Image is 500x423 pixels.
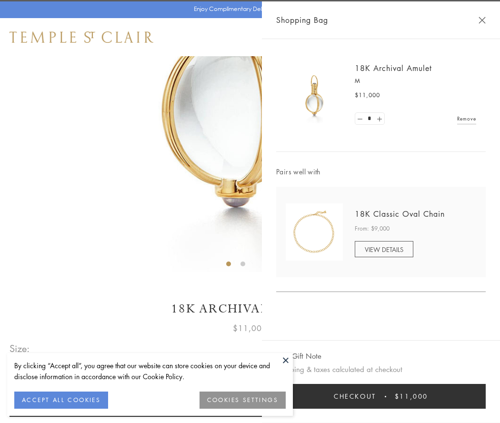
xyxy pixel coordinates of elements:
[10,31,153,43] img: Temple St. Clair
[233,322,267,334] span: $11,000
[276,14,328,26] span: Shopping Bag
[457,113,476,124] a: Remove
[10,341,30,356] span: Size:
[10,301,490,317] h1: 18K Archival Amulet
[276,166,486,177] span: Pairs well with
[355,63,432,73] a: 18K Archival Amulet
[194,4,302,14] p: Enjoy Complimentary Delivery & Returns
[355,91,380,100] span: $11,000
[334,391,376,402] span: Checkout
[276,363,486,375] p: Shipping & taxes calculated at checkout
[395,391,428,402] span: $11,000
[355,76,476,86] p: M
[286,203,343,261] img: N88865-OV18
[355,224,390,233] span: From: $9,000
[355,241,413,257] a: VIEW DETAILS
[200,392,286,409] button: COOKIES SETTINGS
[276,384,486,409] button: Checkout $11,000
[276,350,321,362] button: Add Gift Note
[374,113,384,125] a: Set quantity to 2
[14,360,286,382] div: By clicking “Accept all”, you agree that our website can store cookies on your device and disclos...
[14,392,108,409] button: ACCEPT ALL COOKIES
[286,67,343,124] img: 18K Archival Amulet
[355,113,365,125] a: Set quantity to 0
[355,209,445,219] a: 18K Classic Oval Chain
[365,245,403,254] span: VIEW DETAILS
[479,17,486,24] button: Close Shopping Bag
